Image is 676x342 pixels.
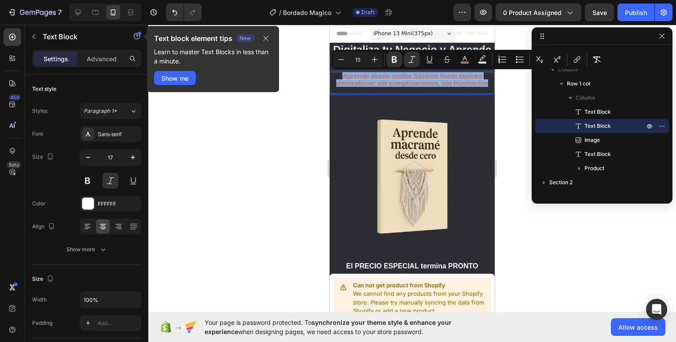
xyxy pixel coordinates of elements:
p: 7 [58,7,62,18]
button: Save [585,4,614,21]
span: Text Block [584,122,611,130]
span: 0 product assigned [503,8,562,17]
div: 450 [8,94,21,101]
div: Size [32,273,55,285]
p: Advanced [87,54,117,63]
span: Column [558,65,577,74]
div: Publish [625,8,647,17]
p: Text Block [43,31,118,42]
span: Save [592,9,607,16]
div: Text style [32,85,56,93]
span: Paragraph 1* [84,107,117,115]
span: Image [584,136,600,145]
div: Undo/Redo [166,4,202,21]
div: Color [32,200,46,208]
span: Column [576,93,595,102]
div: Open Intercom Messenger [646,299,667,320]
div: Styles [32,107,48,115]
div: FFFFFF [98,200,139,208]
span: Product [584,164,604,173]
span: Bordado Magico [283,8,331,17]
div: Padding [32,319,52,327]
span: Text Block [584,150,611,159]
iframe: Design area [330,25,495,312]
span: Draft [361,8,375,16]
span: / [279,8,281,17]
button: 7 [4,4,66,21]
div: Sans-serif [98,130,139,138]
span: Section 2 [549,178,573,187]
span: Row 1 col [567,79,590,88]
p: We cannot find any products from your Shopify store. Please try manually syncing the data from Sh... [23,265,158,291]
span: Text Block [584,108,611,116]
button: Paragraph 1* [80,103,141,119]
span: Allow access [618,323,658,332]
input: Auto [80,292,141,308]
button: Publish [617,4,654,21]
button: Allow access [611,318,665,336]
button: 0 product assigned [496,4,581,21]
div: Editor contextual toolbar [331,50,606,69]
div: Beta [7,161,21,168]
div: Width [32,296,47,304]
span: Your page is password protected. To when designing pages, we need access to your store password. [205,318,486,336]
span: Section 3 [549,192,573,201]
div: Font [32,130,43,138]
div: Size [32,151,55,163]
div: Add... [98,320,139,327]
p: Settings [44,54,68,63]
button: Show more [32,242,141,257]
div: Show more [66,245,107,254]
span: synchronize your theme style & enhance your experience [205,319,452,335]
div: Align [32,221,57,233]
